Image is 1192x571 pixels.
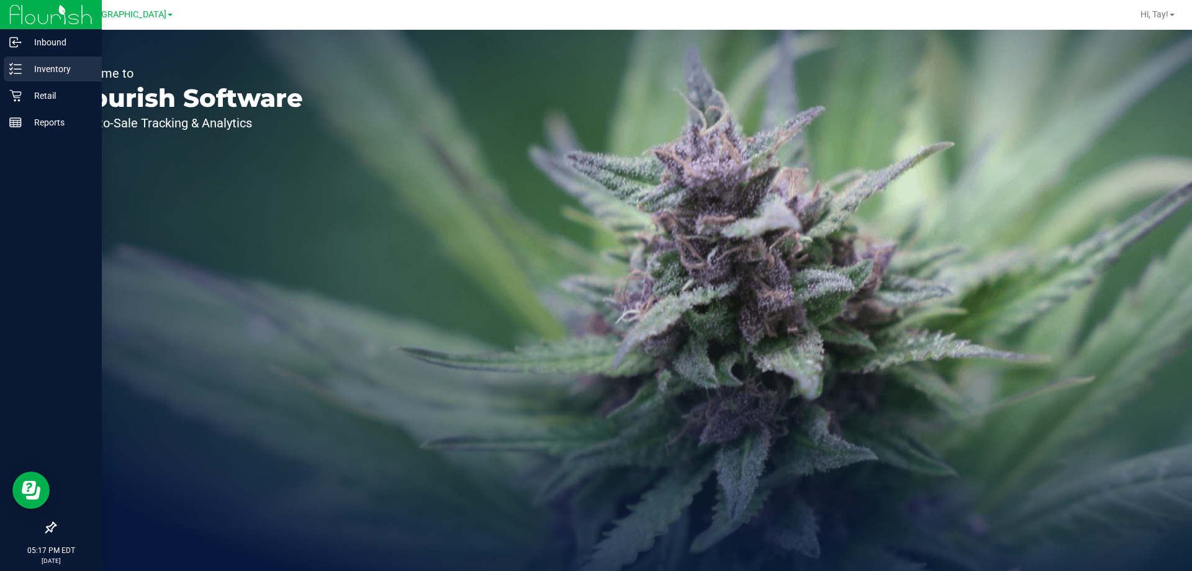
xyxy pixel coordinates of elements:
[9,116,22,129] inline-svg: Reports
[1140,9,1168,19] span: Hi, Tay!
[9,63,22,75] inline-svg: Inventory
[9,89,22,102] inline-svg: Retail
[67,117,303,129] p: Seed-to-Sale Tracking & Analytics
[22,88,96,103] p: Retail
[9,36,22,48] inline-svg: Inbound
[67,67,303,80] p: Welcome to
[22,115,96,130] p: Reports
[6,556,96,565] p: [DATE]
[22,62,96,76] p: Inventory
[6,545,96,556] p: 05:17 PM EDT
[12,472,50,509] iframe: Resource center
[67,86,303,111] p: Flourish Software
[22,35,96,50] p: Inbound
[81,9,166,20] span: [GEOGRAPHIC_DATA]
